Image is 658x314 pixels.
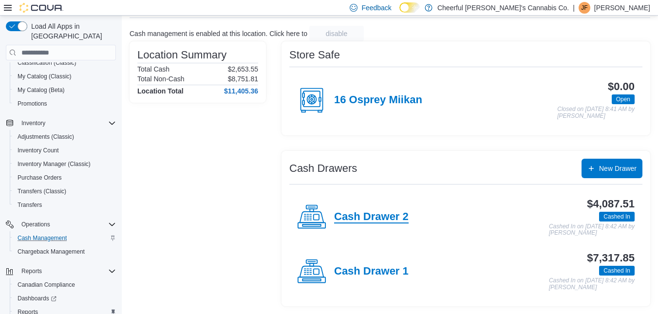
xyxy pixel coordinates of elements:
[14,57,80,69] a: Classification (Classic)
[289,163,357,174] h3: Cash Drawers
[14,57,116,69] span: Classification (Classic)
[18,219,54,230] button: Operations
[14,293,60,304] a: Dashboards
[549,277,635,291] p: Cashed In on [DATE] 8:42 AM by [PERSON_NAME]
[581,2,587,14] span: JF
[14,71,75,82] a: My Catalog (Classic)
[10,144,120,157] button: Inventory Count
[603,266,630,275] span: Cashed In
[14,145,63,156] a: Inventory Count
[10,198,120,212] button: Transfers
[18,201,42,209] span: Transfers
[599,266,635,276] span: Cashed In
[579,2,590,14] div: Jason Fitzpatrick
[228,75,258,83] p: $8,751.81
[18,234,67,242] span: Cash Management
[137,65,169,73] h6: Total Cash
[14,185,70,197] a: Transfers (Classic)
[14,246,89,258] a: Chargeback Management
[573,2,575,14] p: |
[549,223,635,237] p: Cashed In on [DATE] 8:42 AM by [PERSON_NAME]
[587,198,635,210] h3: $4,087.51
[18,59,76,67] span: Classification (Classic)
[14,232,116,244] span: Cash Management
[14,158,116,170] span: Inventory Manager (Classic)
[10,56,120,70] button: Classification (Classic)
[18,174,62,182] span: Purchase Orders
[14,279,116,291] span: Canadian Compliance
[21,267,42,275] span: Reports
[608,81,635,92] h3: $0.00
[21,221,50,228] span: Operations
[21,119,45,127] span: Inventory
[18,160,91,168] span: Inventory Manager (Classic)
[19,3,63,13] img: Cova
[14,131,116,143] span: Adjustments (Classic)
[14,131,78,143] a: Adjustments (Classic)
[18,295,56,302] span: Dashboards
[18,219,116,230] span: Operations
[10,231,120,245] button: Cash Management
[334,265,409,278] h4: Cash Drawer 1
[594,2,650,14] p: [PERSON_NAME]
[14,98,51,110] a: Promotions
[14,71,116,82] span: My Catalog (Classic)
[437,2,569,14] p: Cheerful [PERSON_NAME]'s Cannabis Co.
[18,73,72,80] span: My Catalog (Classic)
[18,117,116,129] span: Inventory
[10,97,120,111] button: Promotions
[14,158,94,170] a: Inventory Manager (Classic)
[10,245,120,259] button: Chargeback Management
[18,248,85,256] span: Chargeback Management
[399,2,420,13] input: Dark Mode
[289,49,340,61] h3: Store Safe
[27,21,116,41] span: Load All Apps in [GEOGRAPHIC_DATA]
[14,232,71,244] a: Cash Management
[18,265,116,277] span: Reports
[361,3,391,13] span: Feedback
[334,94,422,107] h4: 16 Osprey Miikan
[10,185,120,198] button: Transfers (Classic)
[14,293,116,304] span: Dashboards
[10,83,120,97] button: My Catalog (Beta)
[18,187,66,195] span: Transfers (Classic)
[224,87,258,95] h4: $11,405.36
[10,70,120,83] button: My Catalog (Classic)
[10,157,120,171] button: Inventory Manager (Classic)
[14,145,116,156] span: Inventory Count
[14,279,79,291] a: Canadian Compliance
[18,265,46,277] button: Reports
[2,264,120,278] button: Reports
[599,164,637,173] span: New Drawer
[14,185,116,197] span: Transfers (Classic)
[2,116,120,130] button: Inventory
[309,26,364,41] button: disable
[603,212,630,221] span: Cashed In
[14,84,69,96] a: My Catalog (Beta)
[137,49,226,61] h3: Location Summary
[18,86,65,94] span: My Catalog (Beta)
[14,246,116,258] span: Chargeback Management
[14,199,116,211] span: Transfers
[137,87,184,95] h4: Location Total
[14,84,116,96] span: My Catalog (Beta)
[2,218,120,231] button: Operations
[14,172,116,184] span: Purchase Orders
[228,65,258,73] p: $2,653.55
[18,281,75,289] span: Canadian Compliance
[10,292,120,305] a: Dashboards
[326,29,347,38] span: disable
[582,159,642,178] button: New Drawer
[130,30,307,37] p: Cash management is enabled at this location. Click here to
[18,133,74,141] span: Adjustments (Classic)
[14,172,66,184] a: Purchase Orders
[14,199,46,211] a: Transfers
[616,95,630,104] span: Open
[10,278,120,292] button: Canadian Compliance
[14,98,116,110] span: Promotions
[10,130,120,144] button: Adjustments (Classic)
[334,211,409,223] h4: Cash Drawer 2
[10,171,120,185] button: Purchase Orders
[557,106,635,119] p: Closed on [DATE] 8:41 AM by [PERSON_NAME]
